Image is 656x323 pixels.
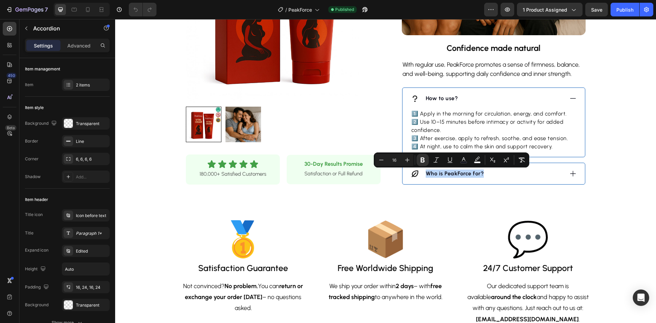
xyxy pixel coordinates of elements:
div: Item [25,82,33,88]
div: 450 [6,73,16,78]
span: / [285,6,287,13]
div: Rich Text Editor. Editing area: main [310,149,370,160]
h2: 📦 [208,197,333,243]
span: Published [335,6,354,13]
span: PeakForce [288,6,312,13]
div: Background [25,302,49,308]
strong: Confidence made natural [331,24,425,34]
div: Expand icon [25,247,49,253]
p: We ship your order within – with to anywhere in the world. [208,261,332,284]
strong: free tracked shipping [214,263,327,282]
h2: 30-Day Results Promise [182,141,255,149]
strong: 2 days [281,263,299,271]
span: 1 product assigned [523,6,567,13]
div: Editor contextual toolbar [374,152,529,167]
p: ⁠⁠⁠⁠⁠⁠⁠ [287,24,470,34]
div: Beta [5,125,16,131]
div: Edited [76,248,108,254]
strong: Who is PeakForce for? [311,151,369,158]
div: 2 items [76,82,108,88]
p: 7 [45,5,48,14]
div: 6, 6, 6, 6 [76,156,108,162]
div: Transparent [76,121,108,127]
p: Satisfaction or Full Refund [182,150,255,159]
strong: How to use? [311,76,343,82]
div: 16, 24, 16, 24 [76,284,108,291]
div: Paragraph 1* [76,230,108,237]
div: Padding [25,283,50,292]
p: Our dedicated support team is available and happy to assist with any questions. Just reach out to... [351,261,475,306]
p: Not convinced? You can – no questions asked. [66,261,190,295]
div: Rich Text Editor. Editing area: main [296,90,462,132]
span: Save [591,7,602,13]
h2: Rich Text Editor. Editing area: main [287,23,470,35]
strong: around the clock [376,274,422,282]
div: Rich Text Editor. Editing area: main [287,40,470,60]
div: Rich Text Editor. Editing area: main [310,74,344,84]
button: Publish [611,3,639,16]
div: Height [25,265,47,274]
div: Icon before text [76,213,108,219]
p: Accordion [33,24,91,32]
div: Publish [616,6,633,13]
strong: No problem. [109,263,143,271]
button: 7 [3,3,51,16]
strong: return or exchange your order [DATE] [70,263,188,282]
h2: 24/7 Customer Support [350,243,476,255]
div: Background [25,119,58,128]
input: Auto [62,263,109,275]
h2: 🥇 [66,197,191,243]
div: Title icon [25,212,43,218]
h2: 💬 [350,197,476,243]
div: Item management [25,66,60,72]
p: Advanced [67,42,91,49]
p: 1️⃣ Apply in the morning for circulation, energy, and comfort. 2️⃣ Use 10–15 minutes before intim... [296,91,461,132]
iframe: Design area [115,19,656,323]
div: Undo/Redo [129,3,156,16]
div: Border [25,138,38,144]
button: Save [585,3,608,16]
div: Open Intercom Messenger [633,290,649,306]
div: Line [76,138,108,145]
div: Item header [25,197,48,203]
div: Transparent [76,302,108,308]
div: Item style [25,105,44,111]
h2: Free Worldwide Shipping [208,243,333,255]
div: Corner [25,156,39,162]
strong: [EMAIL_ADDRESS][DOMAIN_NAME] [361,296,464,304]
h2: Satisfaction Guarantee [66,243,191,255]
p: With regular use, PeakForce promotes a sense of firmness, balance, and well-being, supporting dai... [287,41,470,59]
div: Shadow [25,174,41,180]
div: Add... [76,174,108,180]
p: Settings [34,42,53,49]
button: 1 product assigned [517,3,583,16]
div: Title [25,230,33,236]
